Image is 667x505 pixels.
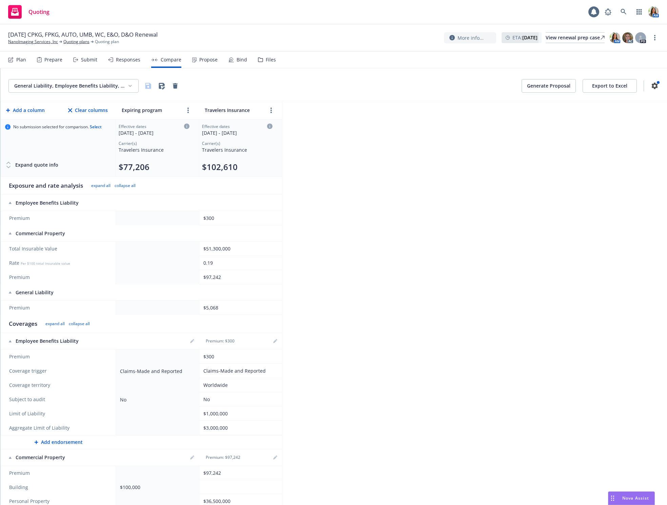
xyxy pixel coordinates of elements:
[120,484,192,491] div: $100,000
[8,31,158,39] span: [DATE] CPKG, FPKG, AUTO, UMB, WC, E&O, D&O Renewal
[203,498,275,505] div: $36,500,000
[119,162,149,172] button: $77,206
[9,200,109,206] div: Employee Benefits Liability
[267,106,275,114] a: more
[203,214,275,222] div: $300
[91,183,110,188] button: expand all
[13,124,102,130] span: No submission selected for comparison.
[5,158,58,172] div: Expand quote info
[266,57,276,62] div: Files
[458,34,484,41] span: More info...
[9,260,109,266] span: Rate
[119,129,189,136] div: [DATE] - [DATE]
[9,382,109,389] span: Coverage territory
[9,396,109,403] span: Subject to audit
[9,245,109,252] span: Total Insurable Value
[63,39,89,45] a: Quoting plans
[9,498,49,505] span: Personal Property
[203,410,275,417] div: $1,000,000
[119,162,189,172] div: Total premium (click to edit billing info)
[5,104,46,117] button: Add a column
[119,146,189,153] div: Travelers Insurance
[44,57,62,62] div: Prepare
[203,304,275,311] div: $5,068
[9,470,109,476] span: Premium
[522,79,576,93] button: Generate Proposal
[271,337,279,345] a: editPencil
[9,425,109,431] span: Aggregate Limit of Liability
[202,124,272,129] div: Effective dates
[1,435,116,449] button: Add endorsement
[95,39,119,45] span: Quoting plan
[512,34,538,41] span: ETA :
[622,32,633,43] img: photo
[21,261,70,266] span: Per $100 total insurable value
[184,106,192,114] a: more
[203,367,275,374] div: Claims-Made and Reported
[9,353,109,360] span: Premium
[608,491,655,505] button: Nova Assist
[120,105,181,115] input: Expiring program
[203,245,275,252] div: $51,300,000
[203,274,275,281] div: $97,242
[202,162,272,172] div: Total premium (click to edit billing info)
[119,124,189,129] div: Effective dates
[648,6,659,17] img: photo
[120,396,192,403] div: No
[9,454,109,461] div: Commercial Property
[28,9,49,15] span: Quoting
[202,162,238,172] button: $102,610
[622,495,649,501] span: Nova Assist
[271,453,279,462] a: editPencil
[601,5,615,19] a: Report a Bug
[9,338,109,344] div: Employee Benefits Liability
[203,424,275,431] div: $3,000,000
[203,353,275,360] div: $300
[9,484,28,491] span: Building
[202,146,272,153] div: Travelers Insurance
[546,32,605,43] a: View renewal prep case
[546,33,605,43] div: View renewal prep case
[583,79,637,93] button: Export to Excel
[617,5,630,19] a: Search
[16,57,26,62] div: Plan
[203,469,275,476] div: $97,242
[8,79,139,93] button: General Liability, Employee Benefits Liability, Commercial Property
[9,274,109,281] span: Premium
[45,321,65,326] button: expand all
[522,34,538,41] strong: [DATE]
[609,32,620,43] img: photo
[203,259,275,266] div: 0.19
[188,453,196,462] a: editPencil
[203,381,275,389] div: Worldwide
[81,57,97,62] div: Submit
[203,105,264,115] input: Travelers Insurance
[608,492,617,505] div: Drag to move
[116,57,140,62] div: Responses
[69,321,90,326] button: collapse all
[161,57,181,62] div: Compare
[202,129,272,136] div: [DATE] - [DATE]
[632,5,646,19] a: Switch app
[188,337,196,345] a: editPencil
[203,396,275,403] div: No
[5,2,52,21] a: Quoting
[202,455,244,460] div: Premium: $97,242
[237,57,247,62] div: Bind
[202,141,272,146] div: Carrier(s)
[9,230,109,237] div: Commercial Property
[9,182,83,190] div: Exposure and rate analysis
[119,141,189,146] div: Carrier(s)
[9,410,109,417] span: Limit of Liability
[444,32,496,43] button: More info...
[9,215,109,222] span: Premium
[9,368,109,374] span: Coverage trigger
[9,289,109,296] div: General Liability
